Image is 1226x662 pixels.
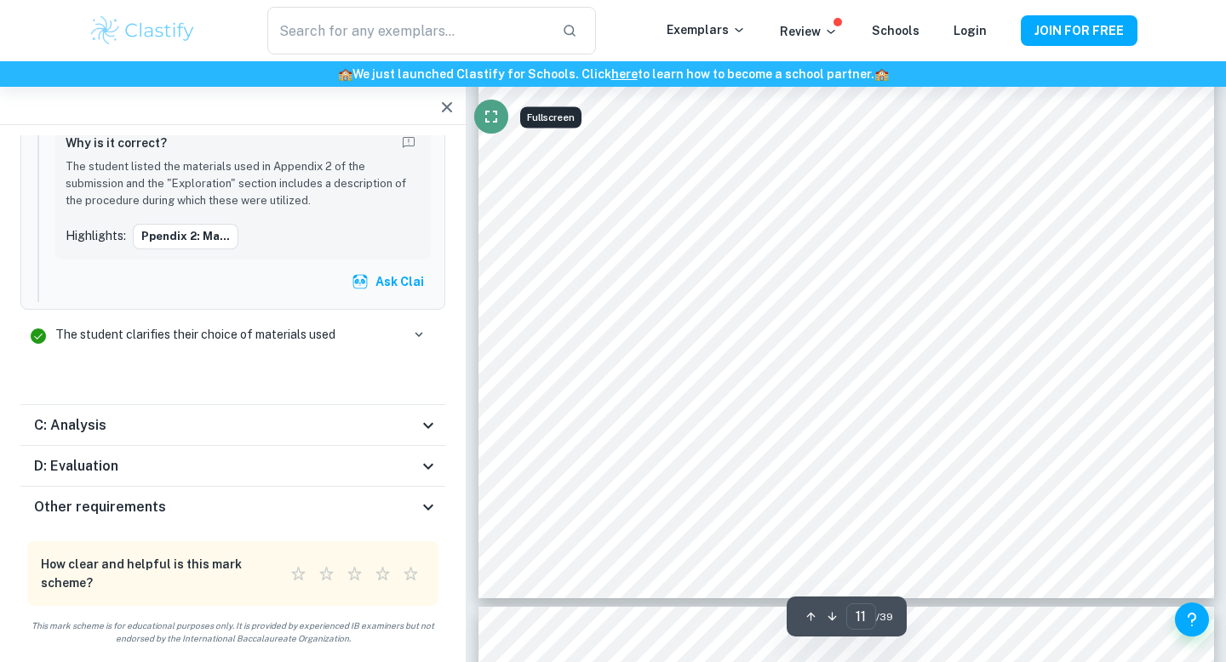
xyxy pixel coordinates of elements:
a: Schools [872,24,919,37]
button: Help and Feedback [1175,602,1209,636]
div: D: Evaluation [20,446,445,487]
button: ppendix 2: Ma... [133,224,238,249]
input: Search for any exemplars... [267,7,548,54]
h6: How clear and helpful is this mark scheme? [41,555,264,592]
span: This mark scheme is for educational purposes only. It is provided by experienced IB examiners but... [27,619,438,645]
span: 🏫 [338,67,352,81]
p: The student listed the materials used in Appendix 2 of the submission and the "Exploration" secti... [66,158,421,210]
div: Other requirements [20,487,445,528]
div: Fullscreen [520,107,581,128]
svg: Correct [28,326,49,346]
p: The student clarifies their choice of materials used [55,325,335,344]
h6: C: Analysis [34,415,106,436]
h6: We just launched Clastify for Schools. Click to learn how to become a school partner. [3,65,1223,83]
a: here [611,67,638,81]
h6: Why is it correct? [66,134,167,152]
button: Report mistake/confusion [397,131,421,155]
h6: Other requirements [34,497,166,517]
p: Review [780,22,838,41]
img: clai.svg [352,273,369,290]
div: C: Analysis [20,405,445,446]
span: / 39 [876,609,893,625]
h6: D: Evaluation [34,456,118,477]
button: Ask Clai [348,266,431,297]
p: Exemplars [667,20,746,39]
img: Clastify logo [89,14,197,48]
button: JOIN FOR FREE [1021,15,1137,46]
button: Fullscreen [474,100,508,134]
p: Highlights: [66,226,126,245]
span: 🏫 [874,67,889,81]
a: Login [954,24,987,37]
